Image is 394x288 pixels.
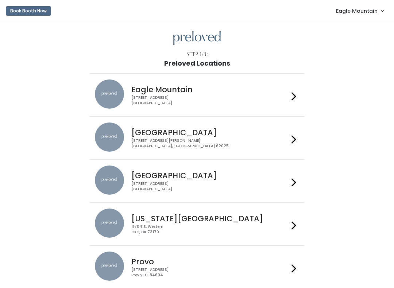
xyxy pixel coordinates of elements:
[95,166,299,196] a: preloved location [GEOGRAPHIC_DATA] [STREET_ADDRESS][GEOGRAPHIC_DATA]
[6,6,51,16] button: Book Booth Now
[95,252,299,283] a: preloved location Provo [STREET_ADDRESS]Provo, UT 84604
[6,3,51,19] a: Book Booth Now
[95,166,124,195] img: preloved location
[131,85,288,94] h4: Eagle Mountain
[186,51,208,58] div: Step 1/3:
[95,252,124,281] img: preloved location
[95,122,124,152] img: preloved location
[131,224,288,235] div: 11704 S. Western OKC, OK 73170
[131,138,288,149] div: [STREET_ADDRESS][PERSON_NAME] [GEOGRAPHIC_DATA], [GEOGRAPHIC_DATA] 62025
[95,79,124,109] img: preloved location
[131,95,288,106] div: [STREET_ADDRESS] [GEOGRAPHIC_DATA]
[173,31,221,45] img: preloved logo
[131,171,288,180] h4: [GEOGRAPHIC_DATA]
[131,257,288,266] h4: Provo
[95,209,124,238] img: preloved location
[95,79,299,110] a: preloved location Eagle Mountain [STREET_ADDRESS][GEOGRAPHIC_DATA]
[164,60,230,67] h1: Preloved Locations
[336,7,378,15] span: Eagle Mountain
[131,214,288,223] h4: [US_STATE][GEOGRAPHIC_DATA]
[131,267,288,278] div: [STREET_ADDRESS] Provo, UT 84604
[329,3,391,19] a: Eagle Mountain
[95,209,299,240] a: preloved location [US_STATE][GEOGRAPHIC_DATA] 11704 S. WesternOKC, OK 73170
[95,122,299,153] a: preloved location [GEOGRAPHIC_DATA] [STREET_ADDRESS][PERSON_NAME][GEOGRAPHIC_DATA], [GEOGRAPHIC_D...
[131,128,288,137] h4: [GEOGRAPHIC_DATA]
[131,181,288,192] div: [STREET_ADDRESS] [GEOGRAPHIC_DATA]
